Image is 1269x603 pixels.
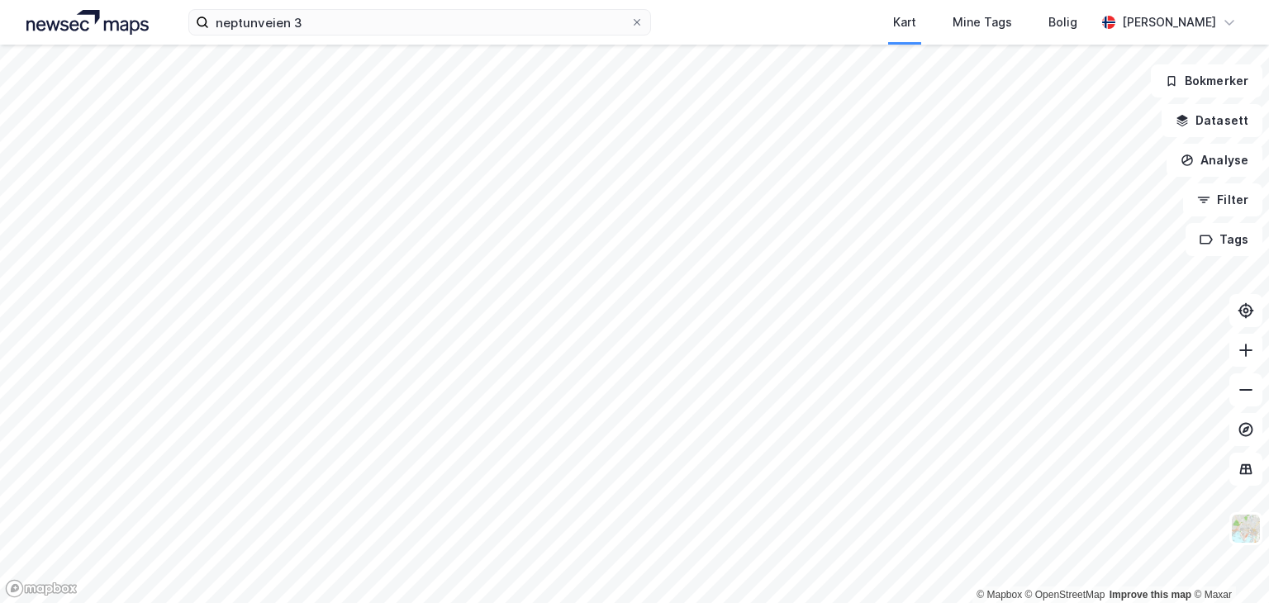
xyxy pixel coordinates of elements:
[1186,524,1269,603] iframe: Chat Widget
[1122,12,1216,32] div: [PERSON_NAME]
[1162,104,1262,137] button: Datasett
[953,12,1012,32] div: Mine Tags
[26,10,149,35] img: logo.a4113a55bc3d86da70a041830d287a7e.svg
[5,579,78,598] a: Mapbox homepage
[1110,589,1191,601] a: Improve this map
[1151,64,1262,97] button: Bokmerker
[1186,223,1262,256] button: Tags
[1025,589,1105,601] a: OpenStreetMap
[209,10,630,35] input: Søk på adresse, matrikkel, gårdeiere, leietakere eller personer
[893,12,916,32] div: Kart
[1230,513,1262,544] img: Z
[977,589,1022,601] a: Mapbox
[1183,183,1262,216] button: Filter
[1048,12,1077,32] div: Bolig
[1167,144,1262,177] button: Analyse
[1186,524,1269,603] div: Kontrollprogram for chat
